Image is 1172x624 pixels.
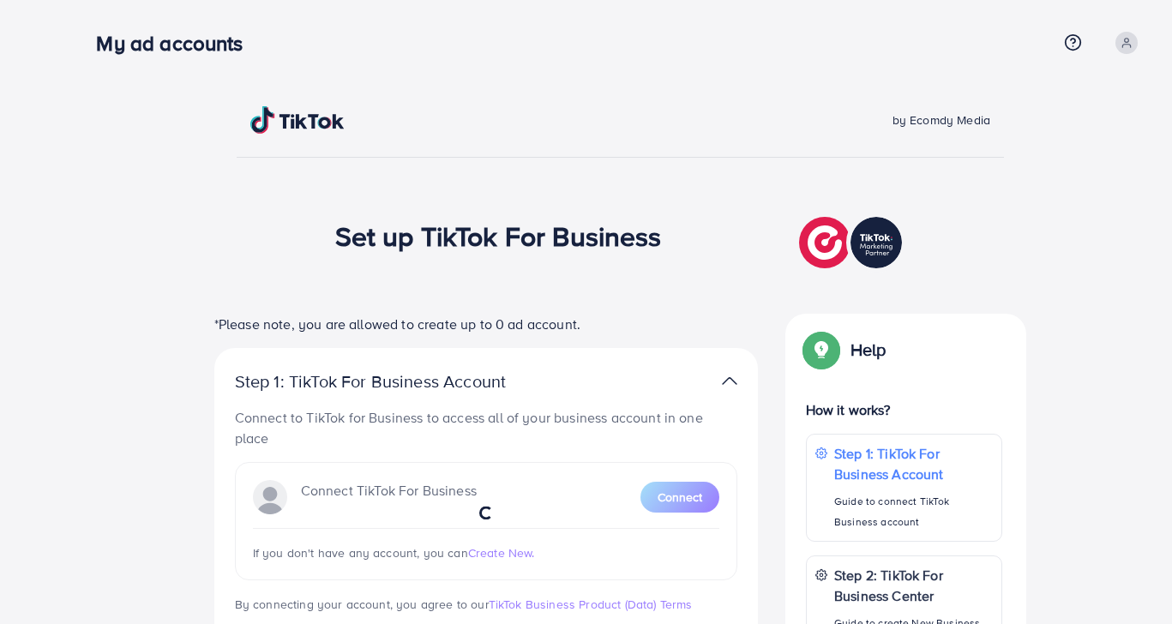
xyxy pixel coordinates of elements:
[834,443,993,484] p: Step 1: TikTok For Business Account
[806,334,837,365] img: Popup guide
[893,111,990,129] span: by Ecomdy Media
[96,31,256,56] h3: My ad accounts
[335,219,662,252] h1: Set up TikTok For Business
[250,106,345,134] img: TikTok
[834,565,993,606] p: Step 2: TikTok For Business Center
[235,371,561,392] p: Step 1: TikTok For Business Account
[806,399,1003,420] p: How it works?
[834,491,993,532] p: Guide to connect TikTok Business account
[799,213,906,273] img: TikTok partner
[214,314,758,334] p: *Please note, you are allowed to create up to 0 ad account.
[722,369,737,393] img: TikTok partner
[850,339,887,360] p: Help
